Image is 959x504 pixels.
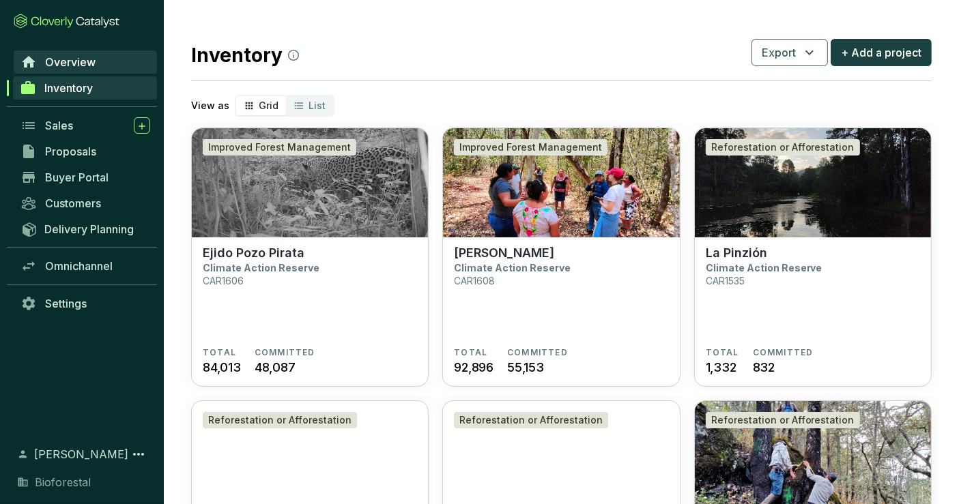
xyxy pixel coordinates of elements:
div: Reforestation or Afforestation [706,412,860,428]
p: La Pinzión [706,246,767,261]
span: 92,896 [454,358,493,376]
span: COMMITTED [507,347,568,358]
a: Omnichannel [14,254,157,278]
img: Ejido Gavilanes [443,128,679,237]
span: 1,332 [706,358,736,376]
p: CAR1608 [454,275,495,286]
a: Proposals [14,140,157,163]
div: Improved Forest Management [454,139,607,155]
span: Customers [45,196,101,210]
span: TOTAL [203,347,236,358]
p: Ejido Pozo Pirata [203,246,304,261]
span: 84,013 [203,358,241,376]
span: + Add a project [841,44,921,61]
button: + Add a project [831,39,932,66]
a: Sales [14,114,157,137]
span: Inventory [44,81,93,95]
a: Overview [14,50,157,74]
a: Ejido GavilanesImproved Forest Management[PERSON_NAME]Climate Action ReserveCAR1608TOTAL92,896COM... [442,128,680,387]
span: List [309,100,326,111]
p: View as [191,99,229,113]
p: CAR1606 [203,275,244,286]
div: Reforestation or Afforestation [706,139,860,155]
p: Climate Action Reserve [706,262,822,273]
span: Buyer Portal [45,171,109,184]
a: Ejido Pozo PirataImproved Forest ManagementEjido Pozo PirataClimate Action ReserveCAR1606TOTAL84,... [191,128,429,387]
p: Climate Action Reserve [454,262,571,273]
p: [PERSON_NAME] [454,246,554,261]
span: Settings [45,297,87,310]
span: Overview [45,55,96,69]
span: COMMITTED [255,347,315,358]
button: Export [752,39,828,66]
span: [PERSON_NAME] [34,446,128,462]
h2: Inventory [191,41,299,70]
span: Proposals [45,145,96,158]
span: Sales [45,119,73,132]
a: Settings [14,292,157,315]
a: Buyer Portal [14,166,157,189]
div: segmented control [235,95,334,117]
div: Reforestation or Afforestation [454,412,608,428]
span: Bioforestal [35,474,91,490]
div: Reforestation or Afforestation [203,412,357,428]
img: Ejido Pozo Pirata [192,128,428,237]
span: TOTAL [706,347,739,358]
span: TOTAL [454,347,487,358]
span: Omnichannel [45,259,113,273]
p: Climate Action Reserve [203,262,319,273]
span: 832 [753,358,775,376]
a: Delivery Planning [14,218,157,240]
div: Improved Forest Management [203,139,356,155]
img: La Pinzión [695,128,931,237]
span: COMMITTED [753,347,814,358]
span: Delivery Planning [44,222,134,236]
span: Grid [259,100,278,111]
a: Customers [14,192,157,215]
span: Export [762,44,796,61]
span: 55,153 [507,358,544,376]
span: 48,087 [255,358,296,376]
a: Inventory [13,76,157,100]
a: La Pinzión Reforestation or AfforestationLa PinziónClimate Action ReserveCAR1535TOTAL1,332COMMITT... [694,128,932,387]
p: CAR1535 [706,275,745,286]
